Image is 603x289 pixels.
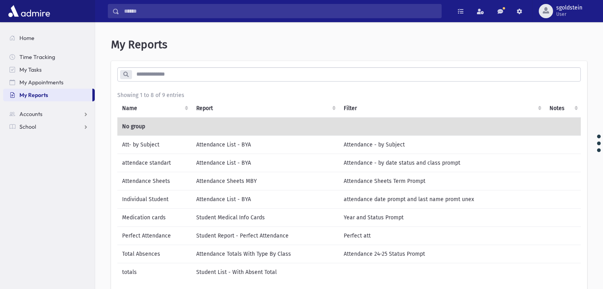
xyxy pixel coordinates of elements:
td: Attendance - by date status and class prompt [339,154,545,172]
span: sgoldstein [556,5,582,11]
td: Student Report - Perfect Attendance [191,226,339,245]
span: Home [19,34,34,42]
td: Student List - With Absent Total [191,263,339,281]
span: My Tasks [19,66,42,73]
td: totals [117,263,191,281]
td: Attendance Totals With Type By Class [191,245,339,263]
input: Search [119,4,441,18]
td: Attendance Sheets Term Prompt [339,172,545,190]
span: User [556,11,582,17]
td: Individual Student [117,190,191,208]
td: attendace standart [117,154,191,172]
img: AdmirePro [6,3,52,19]
td: Attendance - by Subject [339,135,545,154]
span: Accounts [19,110,42,118]
td: Perfect Attendance [117,226,191,245]
td: Year and Status Prompt [339,208,545,226]
td: Attendance Sheets MBY [191,172,339,190]
span: School [19,123,36,130]
a: My Tasks [3,63,95,76]
a: School [3,120,95,133]
td: Medication cards [117,208,191,226]
span: My Reports [111,38,167,51]
span: Time Tracking [19,53,55,61]
th: Name: activate to sort column ascending [117,99,191,118]
a: Time Tracking [3,51,95,63]
th: Report: activate to sort column ascending [191,99,339,118]
td: No group [117,117,581,135]
a: Home [3,32,95,44]
span: My Reports [19,91,48,99]
a: Accounts [3,108,95,120]
a: My Appointments [3,76,95,89]
td: Attendance 24-25 Status Prompt [339,245,545,263]
td: Perfect att [339,226,545,245]
td: Attendance Sheets [117,172,191,190]
th: Notes : activate to sort column ascending [545,99,581,118]
th: Filter : activate to sort column ascending [339,99,545,118]
td: Attendance List - BYA [191,154,339,172]
td: Attendance List - BYA [191,190,339,208]
td: attendance date prompt and last name promt unex [339,190,545,208]
td: Att- by Subject [117,135,191,154]
td: Student Medical Info Cards [191,208,339,226]
td: Attendance List - BYA [191,135,339,154]
a: My Reports [3,89,92,101]
span: My Appointments [19,79,63,86]
div: Showing 1 to 8 of 9 entries [117,91,581,99]
td: Total Absences [117,245,191,263]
